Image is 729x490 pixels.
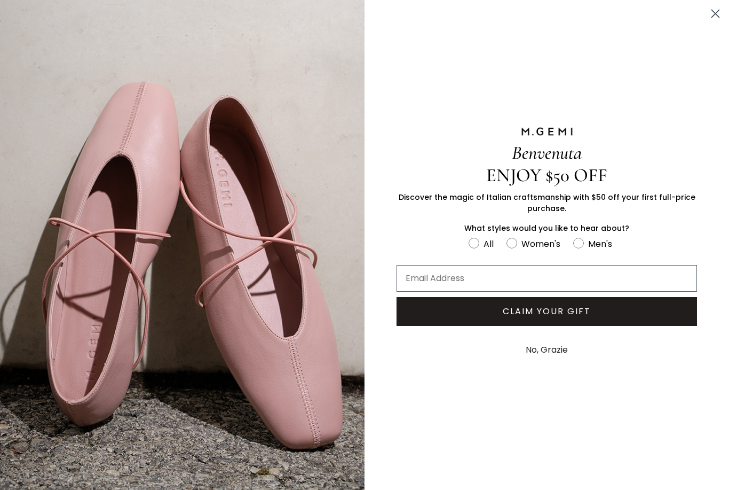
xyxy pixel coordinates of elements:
[399,192,695,214] span: Discover the magic of Italian craftsmanship with $50 off your first full-price purchase.
[484,237,494,251] div: All
[588,237,612,251] div: Men's
[397,265,697,292] input: Email Address
[397,297,697,326] button: CLAIM YOUR GIFT
[521,237,560,251] div: Women's
[512,142,582,164] span: Benvenuta
[520,127,574,136] img: M.GEMI
[464,223,629,234] span: What styles would you like to hear about?
[706,4,725,23] button: Close dialog
[520,337,573,363] button: No, Grazie
[486,164,607,186] span: ENJOY $50 OFF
